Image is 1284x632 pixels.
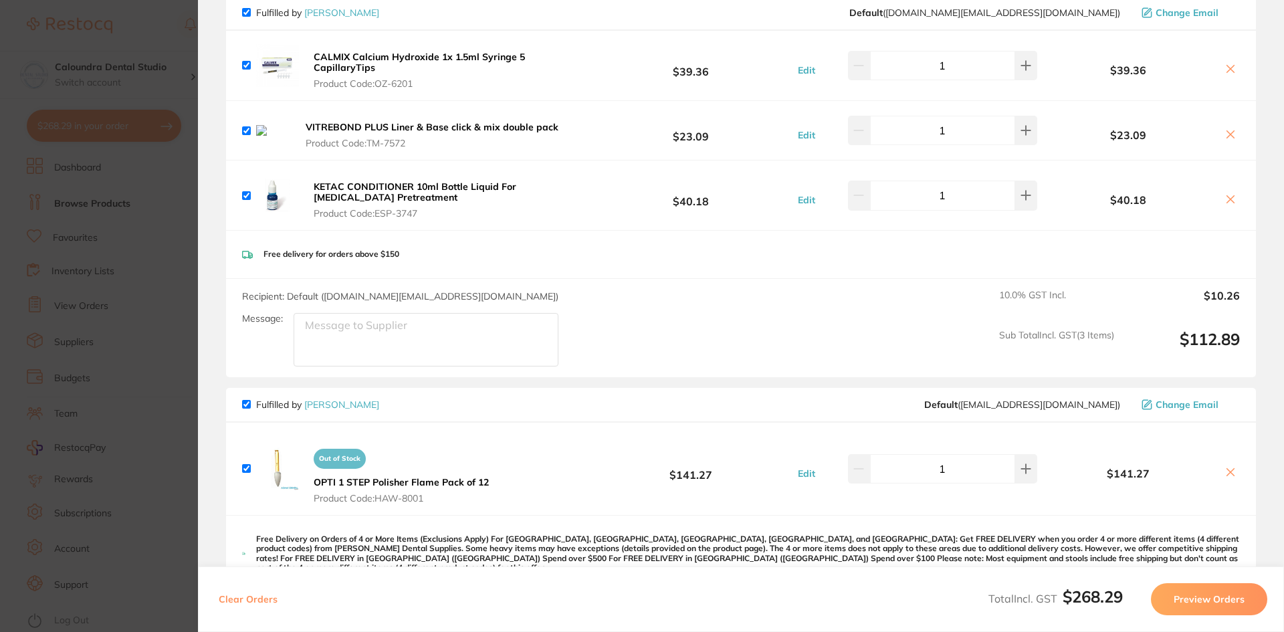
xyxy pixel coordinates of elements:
[314,181,516,203] b: KETAC CONDITIONER 10ml Bottle Liquid For [MEDICAL_DATA] Pretreatment
[256,44,299,87] img: cGQ0czB1cA
[256,534,1240,573] p: Free Delivery on Orders of 4 or More Items (Exclusions Apply) For [GEOGRAPHIC_DATA], [GEOGRAPHIC_...
[924,399,1120,410] span: save@adamdental.com.au
[306,138,566,148] span: Product Code: TM-7572
[263,249,399,259] p: Free delivery for orders above $150
[924,399,958,411] b: Default
[314,51,525,74] b: CALMIX Calcium Hydroxide 1x 1.5ml Syringe 5 CapillaryTips
[1063,587,1123,607] b: $268.29
[999,330,1114,366] span: Sub Total Incl. GST ( 3 Items)
[314,78,587,89] span: Product Code: OZ-6201
[242,313,283,324] label: Message:
[310,181,591,219] button: KETAC CONDITIONER 10ml Bottle Liquid For [MEDICAL_DATA] Pretreatment Product Code:ESP-3747
[1125,330,1240,366] output: $112.89
[591,183,790,208] b: $40.18
[304,399,379,411] a: [PERSON_NAME]
[849,7,883,19] b: Default
[58,51,231,64] p: Message from Restocq, sent 2w ago
[314,449,366,469] span: Out of Stock
[314,476,489,488] b: OPTI 1 STEP Polisher Flame Pack of 12
[310,443,493,504] button: Out of StockOPTI 1 STEP Polisher Flame Pack of 12 Product Code:HAW-8001
[30,40,51,62] img: Profile image for Restocq
[302,121,570,149] button: VITREBOND PLUS Liner & Base click & mix double pack Product Code:TM-7572
[310,51,591,90] button: CALMIX Calcium Hydroxide 1x 1.5ml Syringe 5 CapillaryTips Product Code:OZ-6201
[1041,129,1216,141] b: $23.09
[1156,7,1218,18] span: Change Email
[304,7,379,19] a: [PERSON_NAME]
[314,208,587,219] span: Product Code: ESP-3747
[314,493,489,504] span: Product Code: HAW-8001
[215,583,282,615] button: Clear Orders
[256,125,291,136] img: eDdzb3Y5bQ
[1041,194,1216,206] b: $40.18
[591,118,790,143] b: $23.09
[1041,467,1216,480] b: $141.27
[794,467,819,480] button: Edit
[256,174,299,217] img: Y2Q4bWt0eg
[1156,399,1218,410] span: Change Email
[256,399,379,410] p: Fulfilled by
[794,194,819,206] button: Edit
[591,456,790,481] b: $141.27
[999,290,1114,319] span: 10.0 % GST Incl.
[256,447,299,490] img: dGdkNTNuZw
[242,290,558,302] span: Recipient: Default ( [DOMAIN_NAME][EMAIL_ADDRESS][DOMAIN_NAME] )
[794,64,819,76] button: Edit
[1138,399,1240,411] button: Change Email
[58,38,231,51] p: It has been 14 days since you have started your Restocq journey. We wanted to do a check in and s...
[591,53,790,78] b: $39.36
[1151,583,1267,615] button: Preview Orders
[1138,7,1240,19] button: Change Email
[849,7,1120,18] span: customer.care@henryschein.com.au
[256,7,379,18] p: Fulfilled by
[306,121,558,133] b: VITREBOND PLUS Liner & Base click & mix double pack
[20,28,247,72] div: message notification from Restocq, 2w ago. It has been 14 days since you have started your Restoc...
[988,592,1123,605] span: Total Incl. GST
[1041,64,1216,76] b: $39.36
[1125,290,1240,319] output: $10.26
[794,129,819,141] button: Edit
